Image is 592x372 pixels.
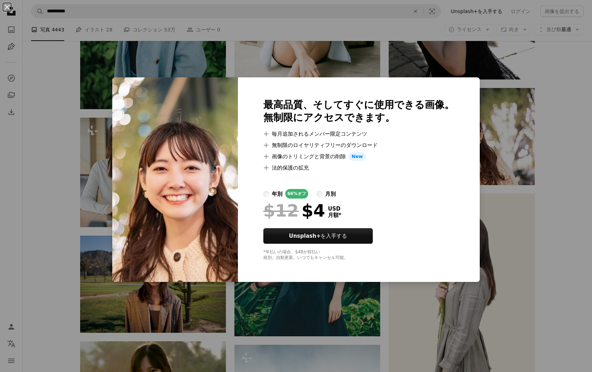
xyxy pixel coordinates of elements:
span: New [349,152,366,161]
li: 毎月追加されるメンバー限定コンテンツ [263,130,454,138]
img: premium_photo-1682094888208-f573bf261789 [112,77,238,282]
span: $12 [263,201,299,220]
input: 月別 [317,191,322,197]
div: $4 [263,201,325,220]
strong: Unsplash+ [289,233,321,239]
li: 法的保護の拡充 [263,164,454,172]
li: 画像のトリミングと背景の削除 [263,152,454,161]
div: 66% オフ [285,189,308,199]
span: USD [328,206,341,212]
div: *年払いの場合、 $48 が前払い 税別。自動更新。いつでもキャンセル可能。 [263,249,454,261]
div: 月別 [325,190,336,198]
div: 年別 [272,190,282,198]
input: 年別66%オフ [263,191,269,197]
li: 無制限のロイヤリティフリーのダウンロード [263,141,454,149]
button: Unsplash+を入手する [263,228,373,244]
h2: 最高品質、そしてすぐに使用できる画像。 無制限にアクセスできます。 [263,99,454,124]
